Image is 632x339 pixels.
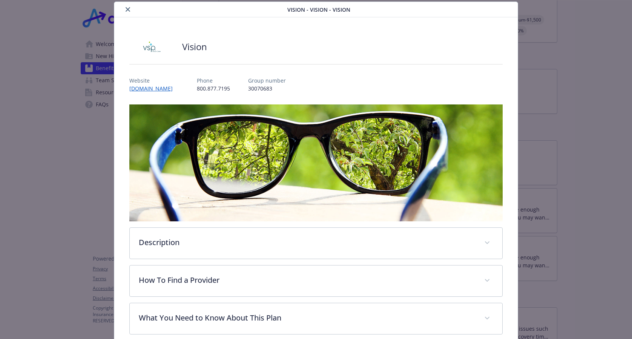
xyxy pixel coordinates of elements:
h2: Vision [182,40,207,53]
a: [DOMAIN_NAME] [129,85,179,92]
p: Group number [248,77,286,84]
p: Phone [197,77,230,84]
div: Description [130,228,503,259]
div: What You Need to Know About This Plan [130,303,503,334]
p: Description [139,237,476,248]
img: Vision Service Plan [129,35,175,58]
span: Vision - Vision - Vision [287,6,350,14]
p: How To Find a Provider [139,275,476,286]
img: banner [129,104,503,221]
p: 30070683 [248,84,286,92]
button: close [123,5,132,14]
p: Website [129,77,179,84]
p: 800.877.7195 [197,84,230,92]
div: How To Find a Provider [130,265,503,296]
p: What You Need to Know About This Plan [139,312,476,324]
